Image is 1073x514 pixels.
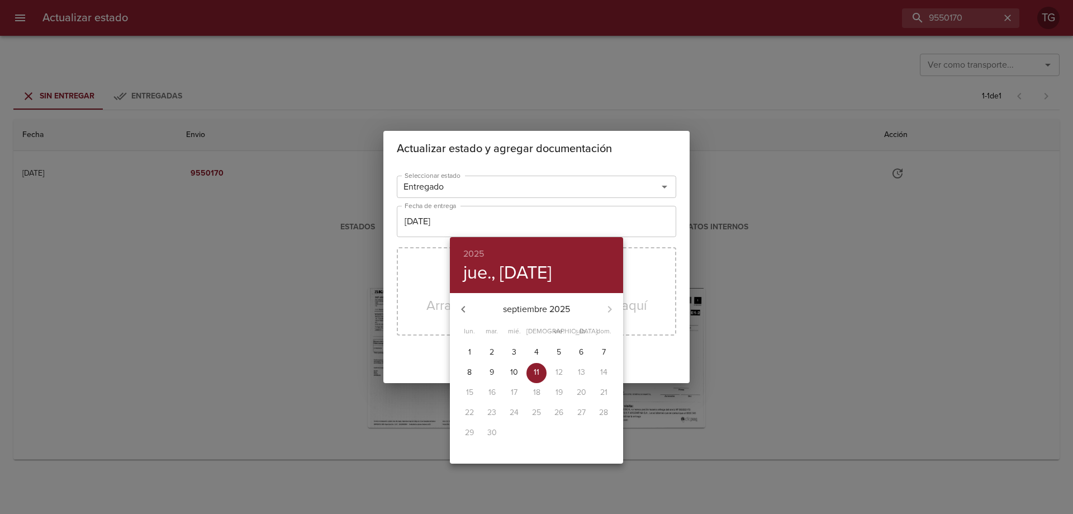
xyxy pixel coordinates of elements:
button: 10 [504,363,524,383]
span: mié. [504,326,524,337]
span: vie. [549,326,569,337]
button: 3 [504,343,524,363]
p: 4 [534,347,539,358]
p: 8 [467,367,472,378]
button: 7 [594,343,614,363]
button: 5 [549,343,569,363]
button: 1 [459,343,479,363]
p: 7 [602,347,606,358]
button: 6 [571,343,591,363]
p: 6 [579,347,583,358]
button: 9 [482,363,502,383]
span: [DEMOGRAPHIC_DATA]. [526,326,547,337]
button: 2 [482,343,502,363]
p: septiembre 2025 [477,303,596,316]
p: 3 [512,347,516,358]
p: 9 [490,367,494,378]
span: lun. [459,326,479,337]
span: dom. [594,326,614,337]
p: 2 [490,347,494,358]
p: 11 [534,367,539,378]
span: sáb. [571,326,591,337]
span: mar. [482,326,502,337]
p: 5 [557,347,561,358]
p: 10 [510,367,518,378]
button: 4 [526,343,547,363]
button: 8 [459,363,479,383]
p: 1 [468,347,471,358]
button: 2025 [463,246,484,262]
button: jue., [DATE] [463,262,552,284]
button: 11 [526,363,547,383]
